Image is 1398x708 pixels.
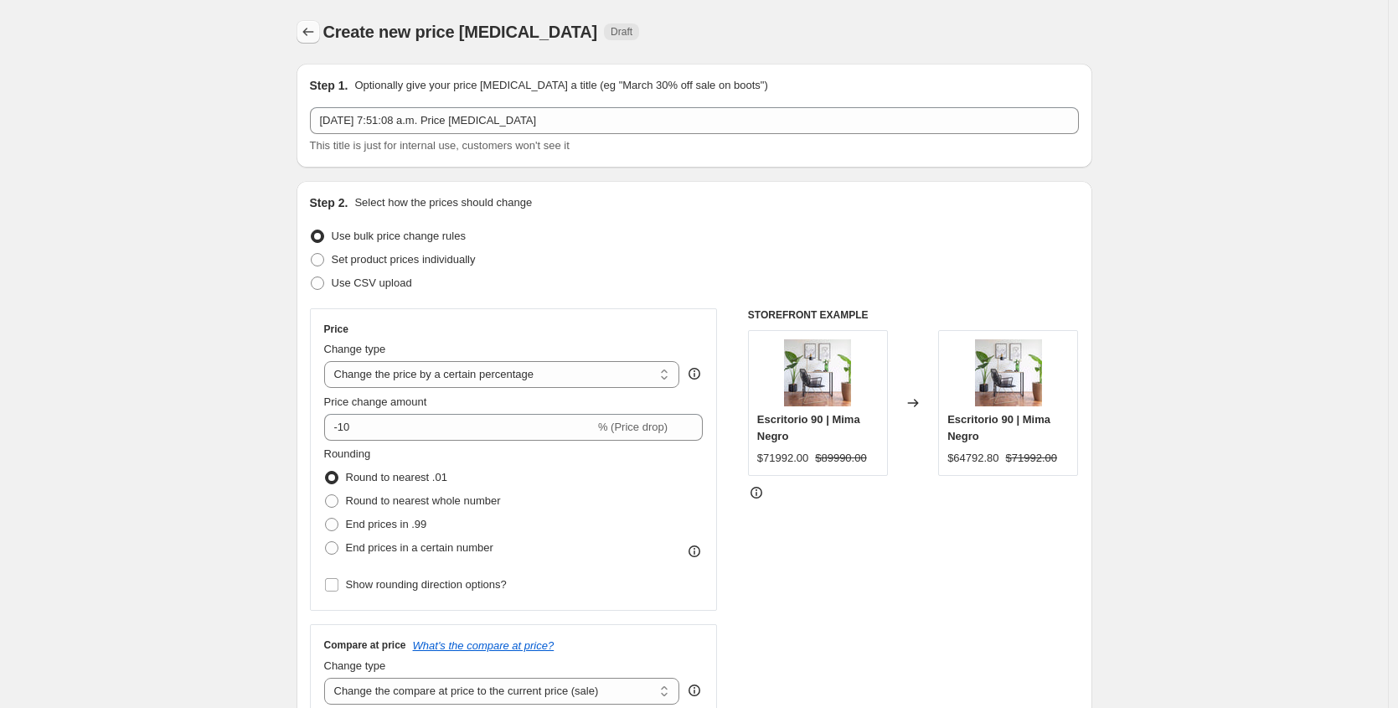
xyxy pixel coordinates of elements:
[757,413,860,442] span: Escritorio 90 | Mima Negro
[354,77,767,94] p: Optionally give your price [MEDICAL_DATA] a title (eg "March 30% off sale on boots")
[346,578,507,591] span: Show rounding direction options?
[748,308,1079,322] h6: STOREFRONT EXAMPLE
[346,494,501,507] span: Round to nearest whole number
[297,20,320,44] button: Price change jobs
[310,107,1079,134] input: 30% off holiday sale
[413,639,555,652] button: What's the compare at price?
[310,194,348,211] h2: Step 2.
[332,253,476,266] span: Set product prices individually
[346,518,427,530] span: End prices in .99
[815,450,866,467] strike: $89990.00
[598,421,668,433] span: % (Price drop)
[975,339,1042,406] img: escritorio-lider-negro_80x.jpg
[324,638,406,652] h3: Compare at price
[346,471,447,483] span: Round to nearest .01
[324,323,348,336] h3: Price
[784,339,851,406] img: escritorio-lider-negro_80x.jpg
[1006,450,1057,467] strike: $71992.00
[757,450,808,467] div: $71992.00
[310,139,570,152] span: This title is just for internal use, customers won't see it
[686,682,703,699] div: help
[324,395,427,408] span: Price change amount
[323,23,598,41] span: Create new price [MEDICAL_DATA]
[346,541,493,554] span: End prices in a certain number
[947,450,998,467] div: $64792.80
[686,365,703,382] div: help
[324,659,386,672] span: Change type
[332,276,412,289] span: Use CSV upload
[611,25,632,39] span: Draft
[324,447,371,460] span: Rounding
[332,230,466,242] span: Use bulk price change rules
[324,343,386,355] span: Change type
[354,194,532,211] p: Select how the prices should change
[324,414,595,441] input: -15
[947,413,1050,442] span: Escritorio 90 | Mima Negro
[310,77,348,94] h2: Step 1.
